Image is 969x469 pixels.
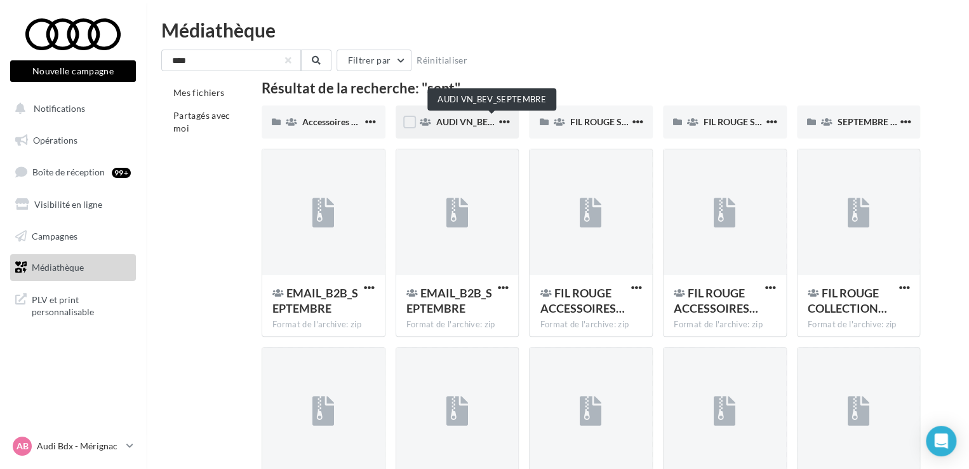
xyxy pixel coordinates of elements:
span: AUDI VN_BEV_SEPTEMBRE [436,116,549,127]
span: Notifications [34,103,85,114]
button: Réinitialiser [411,53,472,68]
span: Partagés avec moi [173,110,231,133]
a: Médiathèque [8,254,138,281]
span: FIL ROUGE SEPTEMBRE - AUDI SERVICE [704,116,867,127]
div: Open Intercom Messenger [926,426,956,456]
span: EMAIL_B2B_SEPTEMBRE [272,286,358,315]
div: 99+ [112,168,131,178]
span: Mes fichiers [173,87,224,98]
span: Accessoires 25% septembre - AUDI SERVICE [302,116,478,127]
a: Visibilité en ligne [8,191,138,218]
span: Médiathèque [32,262,84,273]
div: Format de l'archive: zip [540,319,642,330]
span: FIL ROUGE SEPTEMBRE - AUDI SERVICE [570,116,733,127]
div: Format de l'archive: zip [674,319,776,330]
div: Format de l'archive: zip [406,319,509,330]
a: Boîte de réception99+ [8,158,138,186]
a: PLV et print personnalisable [8,286,138,323]
p: Audi Bdx - Mérignac [37,440,121,452]
a: AB Audi Bdx - Mérignac [10,434,136,458]
span: FIL ROUGE COLLECTION SEPTEMBRE - AUDI SERVICE - CARROUSEL [808,286,887,315]
button: Nouvelle campagne [10,60,136,82]
span: EMAIL_B2B_SEPTEMBRE [406,286,492,315]
span: Opérations [33,135,77,146]
span: SEPTEMBRE 2025 [838,116,911,127]
span: PLV et print personnalisable [32,291,131,318]
a: Opérations [8,127,138,154]
div: AUDI VN_BEV_SEPTEMBRE [427,88,556,111]
button: Filtrer par [337,50,411,71]
span: Boîte de réception [32,167,105,177]
span: Campagnes [32,230,77,241]
button: Notifications [8,95,133,122]
div: Médiathèque [161,20,954,39]
a: Campagnes [8,223,138,250]
div: Format de l'archive: zip [808,319,910,330]
div: Résultat de la recherche: "sept" [262,81,920,95]
span: AB [17,440,29,452]
span: FIL ROUGE ACCESSOIRES SEPTEMBRE - AUDI SERVICE - CARROUSEL [674,286,758,315]
span: Visibilité en ligne [34,199,102,210]
span: FIL ROUGE ACCESSOIRES SEPTEMBRE - AUDI SERVICE - POST LINK [540,286,624,315]
div: Format de l'archive: zip [272,319,375,330]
